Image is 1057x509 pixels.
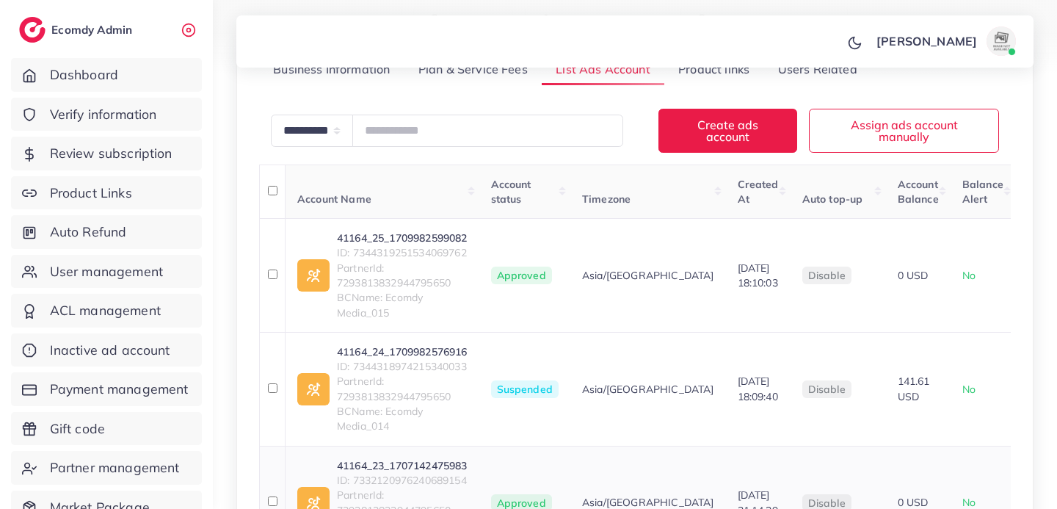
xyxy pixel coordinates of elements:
span: BCName: Ecomdy Media_015 [337,290,468,320]
span: Payment management [50,380,189,399]
span: ID: 7344318974215340033 [337,359,468,374]
span: ID: 7332120976240689154 [337,473,468,488]
span: ACL management [50,301,161,320]
img: ic-ad-info.7fc67b75.svg [297,259,330,292]
span: Gift code [50,419,105,438]
span: Partner management [50,458,180,477]
span: Balance Alert [962,178,1003,206]
span: 0 USD [898,496,929,509]
span: Account Balance [898,178,939,206]
span: Asia/[GEOGRAPHIC_DATA] [582,382,714,397]
span: Approved [491,267,552,284]
span: disable [808,269,846,282]
span: ID: 7344319251534069762 [337,245,468,260]
span: 141.61 USD [898,375,930,402]
img: logo [19,17,46,43]
a: Payment management [11,372,202,406]
h2: Ecomdy Admin [51,23,136,37]
span: [DATE] 18:09:40 [738,375,778,402]
span: Verify information [50,105,157,124]
span: Inactive ad account [50,341,170,360]
a: 41164_24_1709982576916 [337,344,468,359]
span: disable [808,383,846,396]
span: Auto top-up [802,192,863,206]
span: Auto Refund [50,223,127,242]
a: Auto Refund [11,215,202,249]
a: Gift code [11,412,202,446]
span: BCName: Ecomdy Media_014 [337,404,468,434]
a: Review subscription [11,137,202,170]
a: logoEcomdy Admin [19,17,136,43]
span: PartnerId: 7293813832944795650 [337,374,468,404]
span: Asia/[GEOGRAPHIC_DATA] [582,268,714,283]
span: 0 USD [898,269,929,282]
a: [PERSON_NAME]avatar [868,26,1022,56]
a: Product Links [11,176,202,210]
span: [DATE] 18:10:03 [738,261,778,289]
span: PartnerId: 7293813832944795650 [337,261,468,291]
a: Verify information [11,98,202,131]
img: avatar [987,26,1016,56]
span: Product Links [50,184,132,203]
span: Review subscription [50,144,172,163]
span: Account Name [297,192,371,206]
span: No [962,269,976,282]
span: Timezone [582,192,631,206]
span: Account status [491,178,531,206]
a: 41164_23_1707142475983 [337,458,468,473]
img: ic-ad-info.7fc67b75.svg [297,373,330,405]
button: Assign ads account manually [809,109,999,152]
a: Dashboard [11,58,202,92]
a: Inactive ad account [11,333,202,367]
button: Create ads account [658,109,797,152]
span: User management [50,262,163,281]
a: Partner management [11,451,202,485]
p: [PERSON_NAME] [876,32,977,50]
span: Created At [738,178,779,206]
a: User management [11,255,202,289]
a: ACL management [11,294,202,328]
a: 41164_25_1709982599082 [337,231,468,245]
span: No [962,383,976,396]
span: Dashboard [50,65,118,84]
span: No [962,496,976,509]
span: Suspended [491,380,559,398]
